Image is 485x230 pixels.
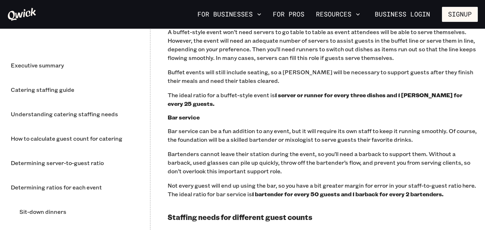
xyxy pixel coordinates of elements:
li: Determining server-to-guest ratio [7,154,133,172]
li: Determining ratios for each event [7,178,133,197]
b: 1 bartender for every 50 guests and 1 barback for every 2 bartenders. [252,190,443,198]
button: Resources [313,8,363,20]
button: For Businesses [195,8,264,20]
h2: Staffing needs for different guest counts [168,213,478,222]
p: Bar service can be a fun addition to any event, but it will require its own staff to keep it runn... [168,127,478,144]
p: The ideal ratio for a buffet-style event is [168,91,478,108]
a: Business Login [369,7,436,22]
li: Catering staffing guide [7,80,133,99]
button: Signup [442,7,478,22]
li: How to calculate guest count for catering [7,129,133,148]
li: Sit-down dinners [16,202,133,221]
b: Bar service [168,113,200,121]
b: 1 server or runner for every three dishes and 1 [PERSON_NAME] for every 25 guests. [168,91,462,107]
p: Buffet events will still include seating, so a [PERSON_NAME] will be necessary to support guests ... [168,68,478,85]
p: A buffet-style event won’t need servers to go table to table as event attendees will be able to s... [168,28,478,62]
li: Understanding catering staffing needs [7,105,133,123]
p: Not every guest will end up using the bar, so you have a bit greater margin for error in your sta... [168,181,478,198]
p: Bartenders cannot leave their station during the event, so you’ll need a barback to support them.... [168,150,478,175]
li: Executive summary [7,56,133,75]
a: For Pros [270,8,307,20]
